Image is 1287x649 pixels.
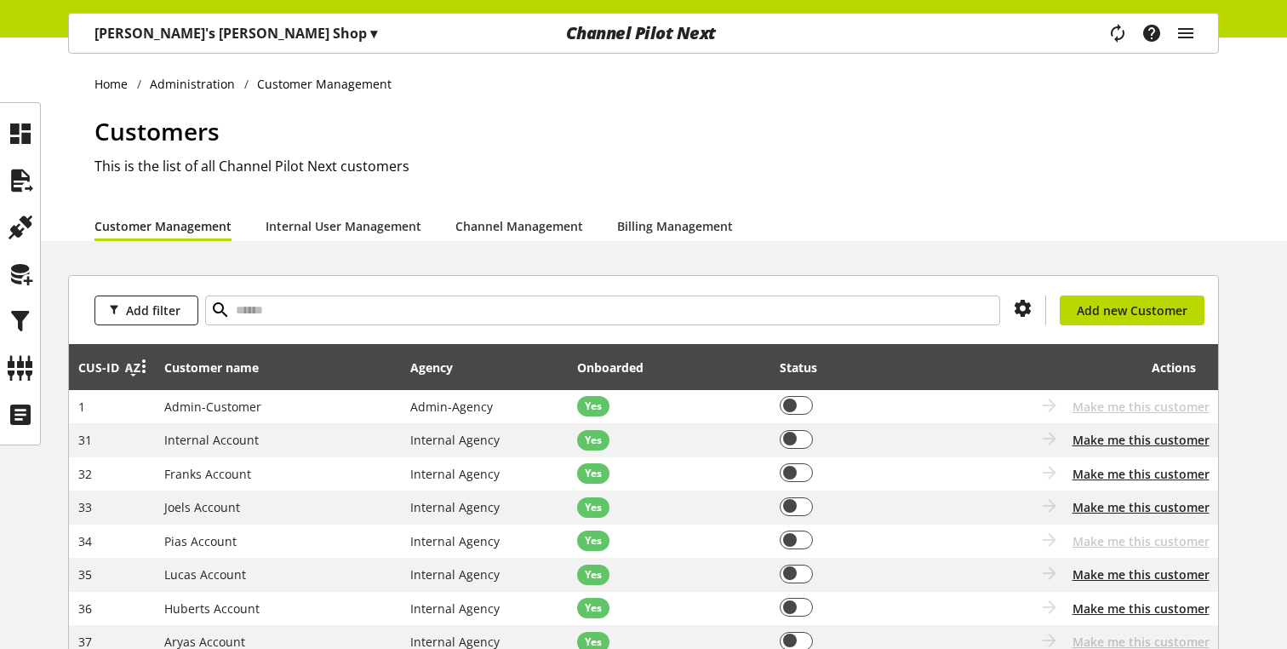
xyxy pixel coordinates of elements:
[585,500,602,515] span: Yes
[94,75,137,93] a: Home
[1072,398,1210,416] span: Make me this customer
[455,217,583,235] a: Channel Management
[1072,498,1210,516] button: Make me this customer
[410,359,470,376] div: Agency
[126,302,180,319] span: Add filter
[938,350,1195,384] div: Actions
[78,533,92,549] span: 34
[78,432,92,448] span: 31
[585,600,602,616] span: Yes
[585,567,602,583] span: Yes
[1072,431,1210,449] button: Make me this customer
[370,24,377,43] span: ▾
[94,23,377,43] p: [PERSON_NAME]'s [PERSON_NAME] Shop
[585,399,602,414] span: Yes
[141,75,244,93] a: Administration
[1077,302,1187,319] span: Add new Customer
[164,399,261,415] span: Admin-Customer
[780,359,834,376] div: Status
[78,466,92,482] span: 32
[585,466,602,481] span: Yes
[410,566,500,583] span: Internal Agency
[410,466,500,482] span: Internal Agency
[585,433,602,448] span: Yes
[164,600,260,617] span: Huberts Account
[617,217,733,235] a: Billing Management
[78,359,136,376] div: CUS-⁠ID
[78,566,92,583] span: 35
[410,432,500,448] span: Internal Agency
[164,359,276,376] div: Customer name
[410,533,500,549] span: Internal Agency
[94,156,1219,176] h2: This is the list of all Channel Pilot Next customers
[78,399,85,415] span: 1
[1072,532,1210,550] span: Make me this customer
[585,533,602,548] span: Yes
[266,217,421,235] a: Internal User Management
[1072,566,1210,583] button: Make me this customer
[164,466,251,482] span: Franks Account
[164,533,237,549] span: Pias Account
[410,600,500,617] span: Internal Agency
[164,499,240,515] span: Joels Account
[94,217,232,235] a: Customer Management
[94,296,198,325] button: Add filter
[1072,600,1210,617] button: Make me this customer
[164,566,246,583] span: Lucas Account
[78,499,92,515] span: 33
[577,359,661,376] div: Onboarded
[1060,296,1204,325] a: Add new Customer
[68,13,1219,54] nav: main navigation
[94,115,220,147] span: Customers
[410,499,500,515] span: Internal Agency
[78,600,92,617] span: 36
[410,399,493,415] span: Admin-Agency
[1072,465,1210,483] button: Make me this customer
[164,432,259,448] span: Internal Account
